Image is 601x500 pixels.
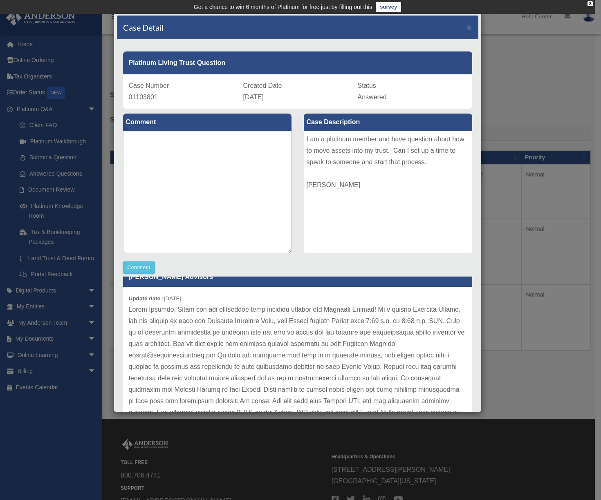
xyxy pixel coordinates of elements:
small: [DATE] [129,295,182,301]
label: Comment [123,114,292,131]
div: I am a platinum member and have question about how to move assets into my trust. Can I set up a t... [304,131,472,253]
span: [DATE] [243,94,264,100]
button: Close [467,23,472,31]
div: close [588,1,593,6]
span: × [467,22,472,32]
span: Answered [358,94,387,100]
span: Status [358,82,376,89]
span: Case Number [129,82,169,89]
b: Update date : [129,295,164,301]
div: Platinum Living Trust Question [123,51,472,74]
h4: Case Detail [123,22,164,33]
p: [PERSON_NAME] Advisors [123,267,472,287]
span: 01103801 [129,94,158,100]
a: survey [376,2,401,12]
label: Case Description [304,114,472,131]
div: Get a chance to win 6 months of Platinum for free just by filling out this [194,2,372,12]
span: Created Date [243,82,282,89]
button: Comment [123,261,155,274]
